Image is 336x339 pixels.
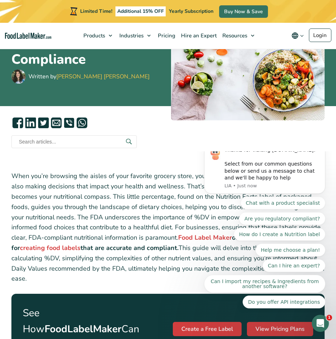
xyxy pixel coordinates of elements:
[11,45,132,157] div: Quick reply options
[312,315,329,332] iframe: Intercom live chat
[247,322,313,336] a: View Pricing Plans
[81,244,179,252] strong: that are accurate and compliant.
[11,124,132,141] button: Quick reply: Can I import my recipes & Ingredients from another software?
[31,31,126,38] p: Message from LIA, sent Just now
[116,23,154,48] a: Industries
[47,45,132,58] button: Quick reply: Chat with a product specialist
[62,92,132,105] button: Quick reply: Help me choose a plan!
[20,244,81,252] a: creating food labels
[80,23,116,48] a: Products
[154,23,177,48] a: Pricing
[81,32,106,39] span: Products
[193,151,336,313] iframe: Intercom notifications message
[11,135,137,148] input: Search articles...
[80,8,112,15] span: Limited Time!
[286,28,309,43] button: Change language
[177,23,219,48] a: Hire an Expert
[156,32,176,39] span: Pricing
[117,32,144,39] span: Industries
[179,32,217,39] span: Hire an Expert
[115,6,166,16] span: Additional 15% OFF
[219,5,268,18] a: Buy Now & Save
[29,72,150,81] div: Written by
[45,322,122,336] strong: FoodLabelMaker
[46,61,132,74] button: Quick reply: Are you regulatory compliant?
[326,315,332,320] span: 1
[5,33,51,39] a: Food Label Maker homepage
[69,108,132,121] button: Quick reply: Can I hire an expert?
[309,28,331,42] a: Login
[220,32,248,39] span: Resources
[173,322,242,336] a: Create a Free Label
[169,8,213,15] span: Yearly Subscription
[11,171,325,284] p: When you’re browsing the aisles of your favorite grocery store, you’re not just shopping for food...
[11,69,26,84] img: Maria Abi Hanna - Food Label Maker
[40,77,132,89] button: Quick reply: How do I create a Nutrition label
[11,19,165,68] h1: Calculating %DV: Your Guide to FDA Label Compliance
[49,144,132,157] button: Quick reply: Do you offer API integrations
[219,23,258,48] a: Resources
[178,233,232,242] a: Food Label Maker
[56,73,150,80] a: [PERSON_NAME] [PERSON_NAME]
